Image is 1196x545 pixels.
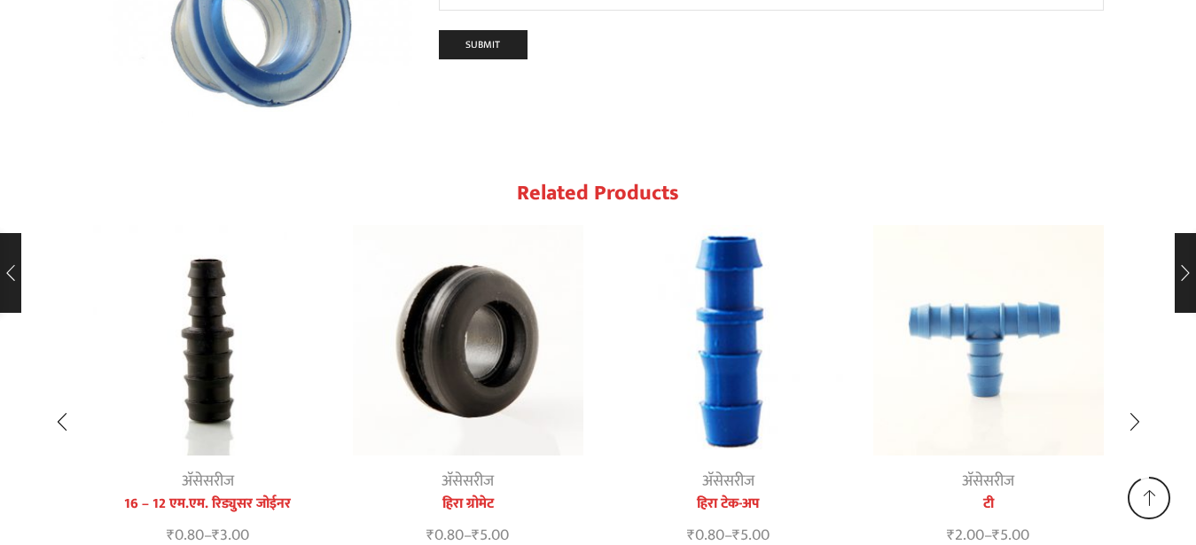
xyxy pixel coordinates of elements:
img: Lateral-Joiner [614,225,844,455]
a: अ‍ॅसेसरीज [442,468,494,494]
a: टी [873,494,1104,515]
a: हिरा ग्रोमेट [353,494,583,515]
img: 16 - 12 एम.एम. रिड्युसर जोईनर [93,225,324,455]
a: अ‍ॅसेसरीज [182,468,234,494]
a: हिरा टेक-अप [614,494,844,515]
div: Previous slide [40,400,84,444]
span: Related products [517,175,679,211]
a: 16 – 12 एम.एम. रिड्युसर जोईनर [93,494,324,515]
input: Submit [439,30,528,59]
a: अ‍ॅसेसरीज [962,468,1014,494]
div: Next slide [1113,400,1157,444]
img: Heera Grommet [353,225,583,455]
img: Reducer Tee For Drip Lateral [873,225,1104,455]
a: अ‍ॅसेसरीज [702,468,754,494]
